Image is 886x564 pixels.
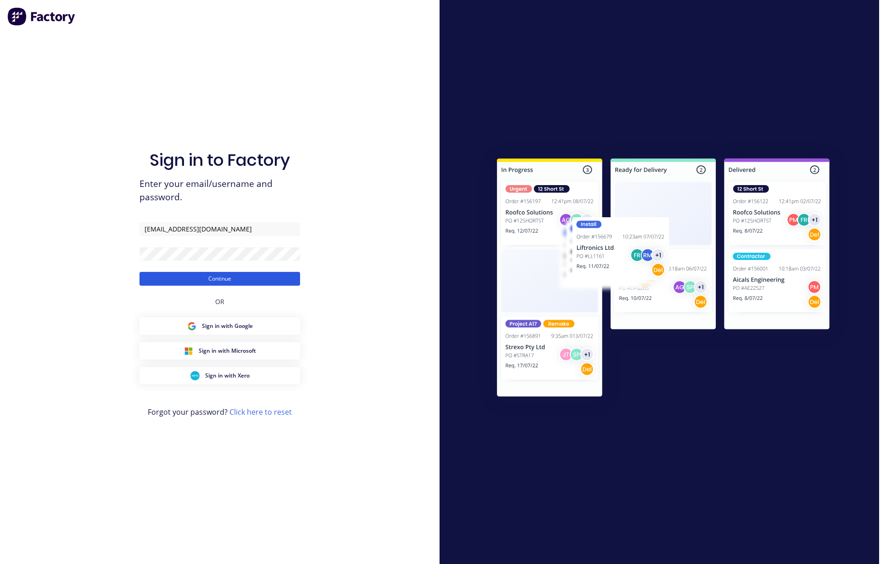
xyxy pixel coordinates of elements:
input: Email/Username [139,222,300,236]
img: Sign in [477,140,850,418]
button: Continue [139,272,300,286]
div: OR [215,286,224,317]
img: Google Sign in [187,321,196,331]
button: Google Sign inSign in with Google [139,317,300,335]
span: Enter your email/username and password. [139,177,300,204]
img: Factory [7,7,76,26]
button: Xero Sign inSign in with Xero [139,367,300,384]
span: Sign in with Xero [205,372,250,380]
img: Xero Sign in [190,371,200,380]
span: Sign in with Microsoft [199,347,256,355]
span: Forgot your password? [148,406,292,417]
a: Click here to reset [229,407,292,417]
h1: Sign in to Factory [150,150,290,170]
span: Sign in with Google [202,322,253,330]
img: Microsoft Sign in [184,346,193,355]
button: Microsoft Sign inSign in with Microsoft [139,342,300,360]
